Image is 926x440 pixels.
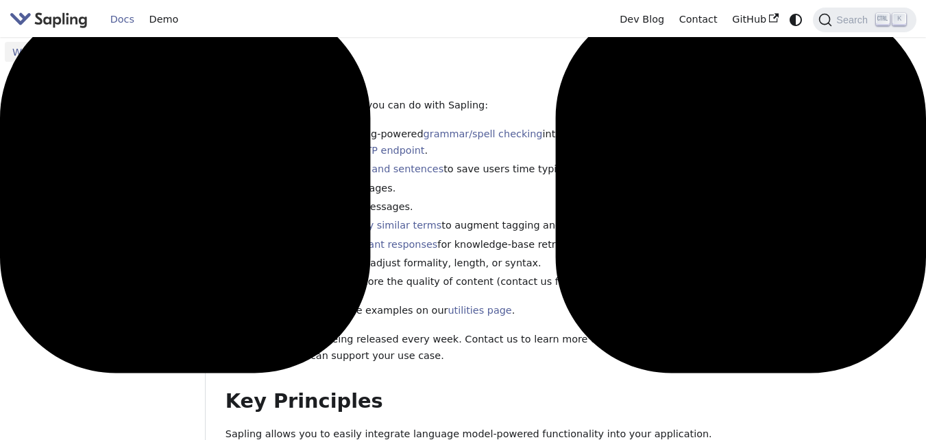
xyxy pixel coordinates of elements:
[813,8,916,32] button: Search (Ctrl+K)
[672,9,725,30] a: Contact
[724,9,785,30] a: GitHub
[10,10,88,30] img: Sapling.ai
[612,9,671,30] a: Dev Blog
[892,13,906,25] kbd: K
[103,9,142,30] a: Docs
[786,10,806,30] button: Switch between dark and light mode (currently system mode)
[10,10,93,30] a: Sapling.ai
[142,9,186,30] a: Demo
[832,14,876,25] span: Search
